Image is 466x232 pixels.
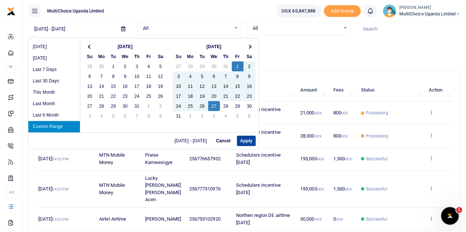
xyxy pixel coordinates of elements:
small: UGX [317,187,324,191]
span: 21,000 [300,110,322,115]
td: 1 [143,101,155,111]
td: 24 [173,101,185,111]
small: UGX [317,157,324,161]
th: Memo: activate to sort column ascending [232,79,296,101]
td: 18 [143,81,155,91]
td: 3 [131,61,143,71]
span: 800 [333,133,348,139]
span: Add money [324,5,361,17]
td: 5 [196,71,208,81]
iframe: Intercom live chat [441,207,459,225]
th: We [208,51,220,61]
li: M [6,61,16,73]
span: Successful [365,156,387,162]
li: Toup your wallet [324,5,361,17]
small: UGX [336,217,343,221]
th: Mo [185,51,196,61]
td: 26 [196,101,208,111]
th: We [119,51,131,61]
td: 5 [232,111,243,121]
td: 3 [84,111,96,121]
td: 11 [143,71,155,81]
td: 3 [173,71,185,81]
td: 25 [185,101,196,111]
td: 8 [108,71,119,81]
span: MultiChoice Uganda Limited [399,11,460,17]
td: 28 [185,61,196,71]
td: 13 [208,81,220,91]
td: 2 [119,61,131,71]
td: 4 [143,61,155,71]
span: [DATE] [38,186,68,192]
td: 17 [173,91,185,101]
td: 26 [155,91,167,101]
small: [PERSON_NAME] [399,5,460,11]
span: [DATE] - [DATE] [175,139,210,143]
th: [DATE] [96,42,155,51]
span: Processing [365,133,388,139]
td: 9 [119,71,131,81]
th: Th [220,51,232,61]
th: Tu [108,51,119,61]
td: 6 [208,71,220,81]
input: select period [28,23,115,35]
td: 4 [96,111,108,121]
th: Sa [243,51,255,61]
td: 29 [232,101,243,111]
span: 0 [333,216,343,222]
th: Action: activate to sort column ascending [424,79,454,101]
span: 1,500 [333,186,352,192]
td: 1 [108,61,119,71]
td: 30 [119,101,131,111]
th: Tu [196,51,208,61]
td: 4 [220,111,232,121]
small: 05:02 PM [52,217,69,221]
td: 16 [119,81,131,91]
td: 21 [220,91,232,101]
button: Apply [237,136,256,146]
small: 04:22 PM [52,187,69,191]
span: Praise Kamwesigye [145,152,172,165]
span: Schedulers Incentive [DATE] [236,152,281,165]
span: Successful [365,216,387,222]
li: Ac [6,186,16,198]
td: 31 [220,61,232,71]
td: 9 [243,71,255,81]
li: Last 30 Days [28,75,80,87]
td: 2 [155,101,167,111]
th: Th [131,51,143,61]
li: This Month [28,87,80,98]
span: 256776657902 [189,156,220,161]
li: Last 6 Month [28,110,80,121]
td: 30 [96,61,108,71]
td: 28 [220,101,232,111]
td: 6 [243,111,255,121]
th: Status: activate to sort column ascending [357,79,424,101]
small: UGX [314,111,321,115]
td: 9 [155,111,167,121]
li: Custom Range [28,121,80,132]
li: Wallet ballance [273,4,324,18]
th: [DATE] [185,42,243,51]
td: 21 [96,91,108,101]
th: Sa [155,51,167,61]
span: Lucky [PERSON_NAME] [PERSON_NAME] Acen [145,175,181,203]
td: 22 [232,91,243,101]
td: 18 [185,91,196,101]
span: 1,500 [333,156,352,161]
img: logo-small [7,7,15,16]
td: 27 [173,61,185,71]
td: 14 [220,81,232,91]
td: 19 [196,91,208,101]
td: 4 [185,71,196,81]
td: 15 [232,81,243,91]
small: UGX [345,187,352,191]
td: 7 [220,71,232,81]
td: 2 [243,61,255,71]
td: 14 [96,81,108,91]
td: 7 [131,111,143,121]
input: Search [357,23,460,35]
span: Successful [365,186,387,192]
td: 19 [155,81,167,91]
span: MultiChoice Uganda Limited [44,8,107,14]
